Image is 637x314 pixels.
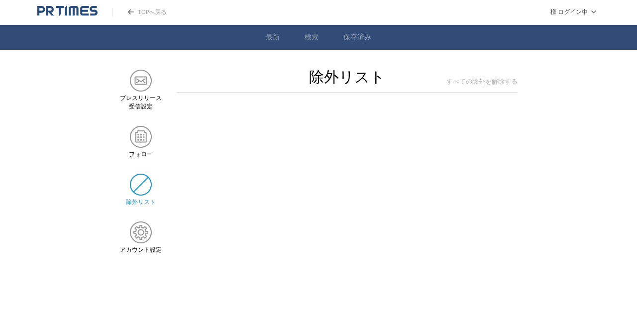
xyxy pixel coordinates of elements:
[119,70,162,111] a: プレスリリース 受信設定プレスリリース 受信設定
[112,8,167,16] a: PR TIMESのトップページはこちら
[309,70,385,85] h2: 除外リスト
[130,221,152,243] img: アカウント設定
[120,246,162,254] span: アカウント設定
[119,126,162,159] a: フォローフォロー
[119,174,162,207] a: 除外リスト除外リスト
[130,70,152,92] img: プレスリリース 受信設定
[37,5,98,19] a: PR TIMESのトップページはこちら
[126,198,156,207] span: 除外リスト
[305,33,318,42] a: 検索
[343,33,371,42] a: 保存済み
[130,126,152,148] img: フォロー
[266,33,280,42] a: 最新
[130,174,152,196] img: 除外リスト
[119,221,162,254] a: アカウント設定アカウント設定
[129,150,153,159] span: フォロー
[120,94,162,111] span: プレスリリース 受信設定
